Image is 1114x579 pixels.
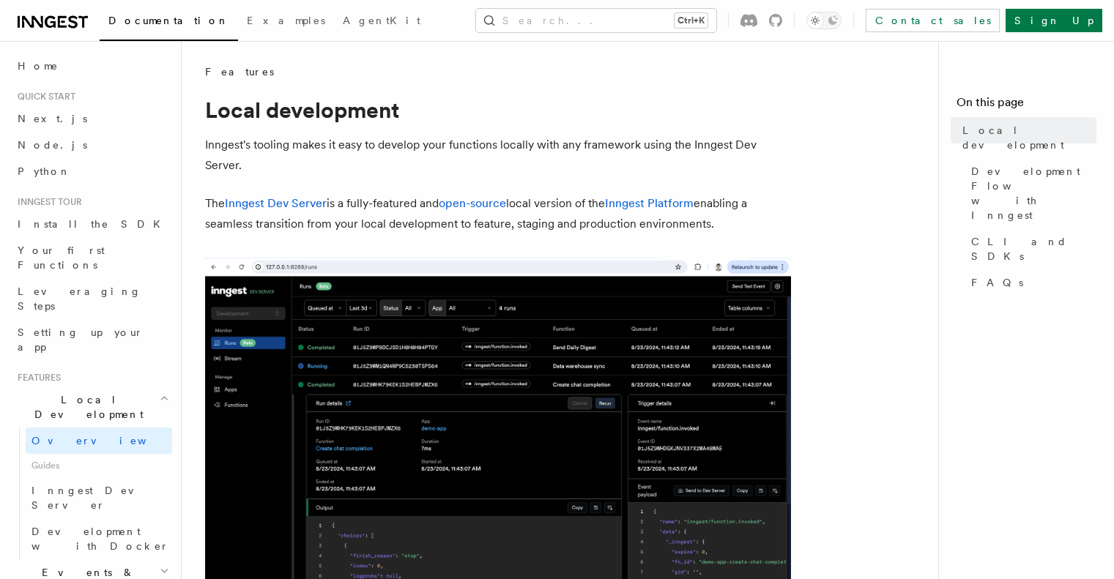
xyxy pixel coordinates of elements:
span: Guides [26,454,172,477]
a: CLI and SDKs [965,228,1096,269]
a: Next.js [12,105,172,132]
span: Python [18,165,71,177]
span: Home [18,59,59,73]
a: Local development [957,117,1096,158]
span: Overview [31,435,182,447]
div: Local Development [12,427,172,559]
a: Documentation [100,4,238,41]
span: Quick start [12,91,75,102]
span: Examples [247,15,325,26]
kbd: Ctrl+K [675,13,708,28]
a: Python [12,158,172,184]
a: Inngest Dev Server [225,196,327,210]
a: Node.js [12,132,172,158]
span: Next.js [18,113,87,124]
p: Inngest's tooling makes it easy to develop your functions locally with any framework using the In... [205,135,791,176]
a: Contact sales [866,9,1000,32]
span: Install the SDK [18,218,169,230]
a: Setting up your app [12,319,172,360]
h1: Local development [205,97,791,123]
a: FAQs [965,269,1096,296]
a: Inngest Dev Server [26,477,172,518]
a: Examples [238,4,334,40]
p: The is a fully-featured and local version of the enabling a seamless transition from your local d... [205,193,791,234]
a: Inngest Platform [605,196,694,210]
a: Overview [26,427,172,454]
span: FAQs [971,275,1023,290]
span: Features [12,372,61,384]
a: Home [12,53,172,79]
span: Development Flow with Inngest [971,164,1096,223]
a: Development with Docker [26,518,172,559]
a: Development Flow with Inngest [965,158,1096,228]
a: Your first Functions [12,237,172,278]
span: Leveraging Steps [18,285,141,312]
button: Toggle dark mode [806,12,842,29]
a: AgentKit [334,4,429,40]
a: Leveraging Steps [12,278,172,319]
span: Inngest tour [12,196,82,208]
span: Local Development [12,392,160,422]
a: Install the SDK [12,211,172,237]
span: AgentKit [343,15,420,26]
span: Development with Docker [31,526,169,552]
button: Local Development [12,386,172,427]
h4: On this page [957,94,1096,117]
span: Inngest Dev Server [31,485,157,511]
span: Local development [962,123,1096,152]
span: Features [205,64,274,79]
span: Your first Functions [18,244,105,271]
a: open-source [439,196,506,210]
span: Node.js [18,139,87,151]
span: Setting up your app [18,326,144,353]
span: Documentation [108,15,229,26]
button: Search...Ctrl+K [476,9,716,32]
span: CLI and SDKs [971,234,1096,264]
a: Sign Up [1006,9,1102,32]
